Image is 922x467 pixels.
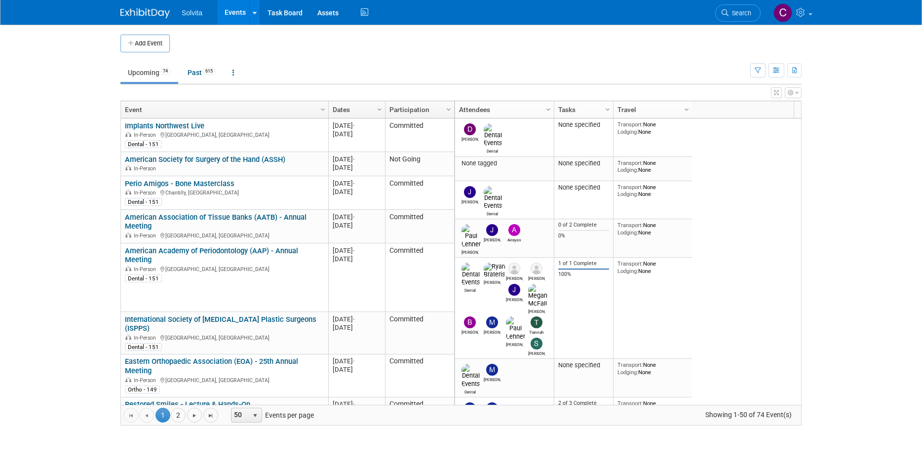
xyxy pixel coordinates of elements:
[385,397,454,431] td: Committed
[486,316,498,328] img: Matthew Burns
[139,408,154,423] a: Go to the previous page
[319,106,327,114] span: Column Settings
[558,159,610,167] div: None specified
[558,260,610,267] div: 1 of 1 Complete
[333,213,381,221] div: [DATE]
[617,369,638,376] span: Lodging:
[617,400,689,414] div: None None
[125,101,322,118] a: Event
[558,222,610,229] div: 0 of 2 Complete
[134,165,159,172] span: In-Person
[385,176,454,210] td: Committed
[617,121,689,135] div: None None
[617,159,643,166] span: Transport:
[251,412,259,420] span: select
[461,135,479,142] div: David Busenhart
[125,165,131,170] img: In-Person Event
[558,184,610,192] div: None specified
[696,408,801,422] span: Showing 1-50 of 74 Event(s)
[617,159,689,174] div: None None
[617,229,638,236] span: Lodging:
[375,101,385,116] a: Column Settings
[125,333,324,342] div: [GEOGRAPHIC_DATA], [GEOGRAPHIC_DATA]
[333,101,379,118] a: Dates
[333,121,381,130] div: [DATE]
[125,121,204,130] a: Implants Northwest Live
[604,106,612,114] span: Column Settings
[125,130,324,139] div: [GEOGRAPHIC_DATA], [GEOGRAPHIC_DATA]
[558,400,610,407] div: 2 of 3 Complete
[544,106,552,114] span: Column Settings
[528,328,545,335] div: Tiannah Halcomb
[134,190,159,196] span: In-Person
[464,316,476,328] img: Brandon Woods
[445,106,453,114] span: Column Settings
[333,130,381,138] div: [DATE]
[506,341,523,347] div: Paul Lehner
[160,68,171,75] span: 74
[333,315,381,323] div: [DATE]
[134,132,159,138] span: In-Person
[444,101,455,116] a: Column Settings
[508,263,520,274] img: Ron Mercier
[120,35,170,52] button: Add Event
[125,213,307,231] a: American Association of Tissue Banks (AATB) - Annual Meeting
[508,224,520,236] img: Aireyon Guy
[528,308,545,314] div: Megan McFall
[333,163,381,172] div: [DATE]
[333,155,381,163] div: [DATE]
[617,268,638,274] span: Lodging:
[125,386,160,393] div: Ortho - 149
[617,260,643,267] span: Transport:
[125,343,162,351] div: Dental - 151
[484,210,501,216] div: Dental Events
[333,246,381,255] div: [DATE]
[125,179,234,188] a: Perio Amigos - Bone Masterclass
[531,263,542,274] img: Lisa Stratton
[333,179,381,188] div: [DATE]
[484,123,502,147] img: Dental Events
[617,400,643,407] span: Transport:
[461,364,480,388] img: Dental Events
[353,247,355,254] span: -
[125,266,131,271] img: In-Person Event
[125,376,324,384] div: [GEOGRAPHIC_DATA], [GEOGRAPHIC_DATA]
[506,316,525,340] img: Paul Lehner
[333,323,381,332] div: [DATE]
[617,184,689,198] div: None None
[333,221,381,230] div: [DATE]
[353,400,355,408] span: -
[486,224,498,236] img: Jeremy Wofford
[333,400,381,408] div: [DATE]
[125,246,298,265] a: American Academy of Periodontology (AAP) - Annual Meeting
[617,222,689,236] div: None None
[385,243,454,312] td: Committed
[125,400,250,409] a: Restored Smiles - Lecture & Hands-On
[376,106,384,114] span: Column Settings
[683,106,691,114] span: Column Settings
[508,284,520,296] img: Jeremy Northcutt
[385,210,454,243] td: Committed
[617,260,689,274] div: None None
[134,266,159,272] span: In-Person
[180,63,223,82] a: Past615
[461,328,479,335] div: Brandon Woods
[464,402,476,414] img: Matt Stanton
[617,222,643,229] span: Transport:
[134,233,159,239] span: In-Person
[528,350,545,356] div: Sharon Smith
[155,408,170,423] span: 1
[353,122,355,129] span: -
[187,408,202,423] a: Go to the next page
[543,101,554,116] a: Column Settings
[617,128,638,135] span: Lodging:
[531,338,542,350] img: Sharon Smith
[461,248,479,255] div: Paul Lehner
[125,198,162,206] div: Dental - 151
[120,63,178,82] a: Upcoming74
[484,186,502,210] img: Dental Events
[459,159,550,167] div: None tagged
[125,140,162,148] div: Dental - 151
[484,147,501,154] div: Dental Events
[125,335,131,340] img: In-Person Event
